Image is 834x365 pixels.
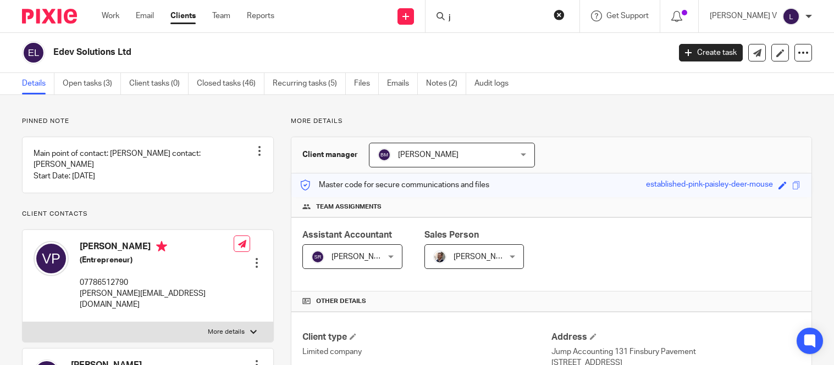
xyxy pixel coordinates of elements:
[22,73,54,94] a: Details
[679,44,743,61] a: Create task
[311,250,324,263] img: svg%3E
[156,241,167,252] i: Primary
[80,277,234,288] p: 07786512790
[551,346,800,357] p: Jump Accounting 131 Finsbury Pavement
[332,253,392,261] span: [PERSON_NAME]
[170,10,196,21] a: Clients
[291,117,812,126] p: More details
[34,241,69,276] img: svg%3E
[782,8,800,25] img: svg%3E
[212,10,230,21] a: Team
[710,10,777,21] p: [PERSON_NAME] V
[208,328,245,336] p: More details
[398,151,459,159] span: [PERSON_NAME]
[129,73,189,94] a: Client tasks (0)
[354,73,379,94] a: Files
[474,73,517,94] a: Audit logs
[247,10,274,21] a: Reports
[387,73,418,94] a: Emails
[554,9,565,20] button: Clear
[22,41,45,64] img: svg%3E
[80,241,234,255] h4: [PERSON_NAME]
[551,332,800,343] h4: Address
[63,73,121,94] a: Open tasks (3)
[606,12,649,20] span: Get Support
[22,117,274,126] p: Pinned note
[136,10,154,21] a: Email
[197,73,264,94] a: Closed tasks (46)
[300,179,489,190] p: Master code for secure communications and files
[454,253,514,261] span: [PERSON_NAME]
[22,210,274,218] p: Client contacts
[53,47,540,58] h2: Edev Solutions Ltd
[426,73,466,94] a: Notes (2)
[102,10,119,21] a: Work
[646,179,773,192] div: established-pink-paisley-deer-mouse
[316,297,366,306] span: Other details
[80,255,234,266] h5: (Entrepreneur)
[316,203,382,211] span: Team assignments
[302,332,551,343] h4: Client type
[424,231,479,239] span: Sales Person
[80,288,234,311] p: [PERSON_NAME][EMAIL_ADDRESS][DOMAIN_NAME]
[22,9,77,24] img: Pixie
[302,346,551,357] p: Limited company
[433,250,446,263] img: Matt%20Circle.png
[273,73,346,94] a: Recurring tasks (5)
[448,13,546,23] input: Search
[378,148,391,161] img: svg%3E
[302,231,392,239] span: Assistant Accountant
[302,149,358,160] h3: Client manager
